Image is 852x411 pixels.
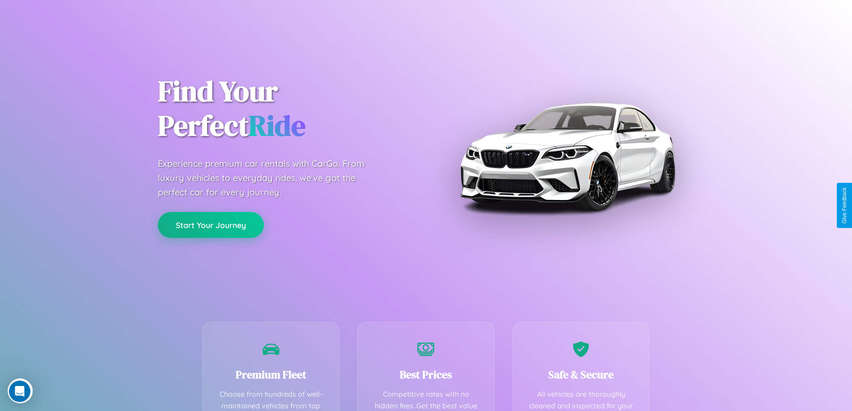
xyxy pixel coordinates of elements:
h1: Find Your Perfect [158,74,413,143]
div: Give Feedback [841,187,848,224]
h3: Premium Fleet [216,367,326,382]
iframe: Intercom live chat [9,381,30,402]
h3: Safe & Secure [526,367,636,382]
iframe: Intercom live chat discovery launcher [8,378,33,403]
img: Premium BMW car rental vehicle [455,45,679,268]
span: Ride [249,106,305,145]
h3: Best Prices [371,367,481,382]
div: Open Intercom Messenger [4,4,166,28]
button: Start Your Journey [158,212,264,238]
p: Experience premium car rentals with CarGo. From luxury vehicles to everyday rides, we've got the ... [158,157,381,199]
